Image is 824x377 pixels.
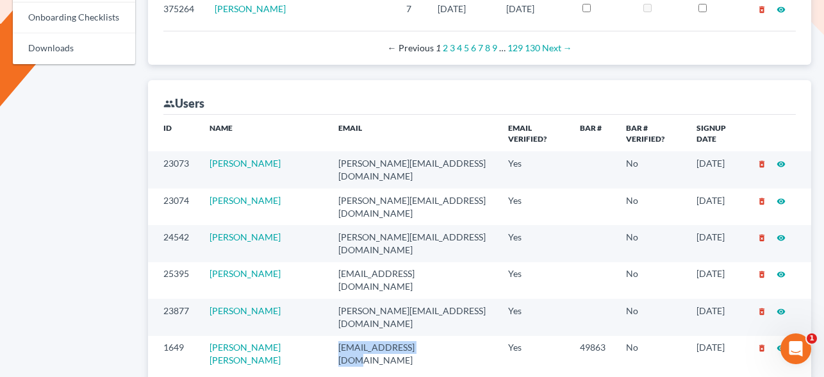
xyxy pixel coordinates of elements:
em: Page 1 [436,42,441,53]
i: visibility [777,270,786,279]
td: [DATE] [686,188,747,225]
a: visibility [777,231,786,242]
i: delete_forever [757,5,766,14]
a: Page 7 [478,42,483,53]
a: Page 6 [471,42,476,53]
td: [DATE] [686,151,747,188]
td: 23073 [148,151,199,188]
a: visibility [777,342,786,353]
a: Page 5 [464,42,469,53]
td: [PERSON_NAME][EMAIL_ADDRESS][DOMAIN_NAME] [328,188,499,225]
i: visibility [777,307,786,316]
td: Yes [498,188,570,225]
th: Email Verified? [498,115,570,151]
a: visibility [777,305,786,316]
i: group [163,98,175,110]
td: [EMAIL_ADDRESS][DOMAIN_NAME] [328,336,499,373]
td: No [616,188,686,225]
span: Previous page [388,42,434,53]
i: visibility [777,160,786,169]
td: Yes [498,336,570,373]
a: [PERSON_NAME] [210,195,281,206]
td: No [616,151,686,188]
div: Users [163,96,204,111]
a: Downloads [13,33,135,64]
i: visibility [777,344,786,353]
th: Bar # [570,115,616,151]
a: [PERSON_NAME] [210,231,281,242]
td: [EMAIL_ADDRESS][DOMAIN_NAME] [328,262,499,299]
td: [PERSON_NAME][EMAIL_ADDRESS][DOMAIN_NAME] [328,225,499,262]
a: Page 2 [443,42,448,53]
td: Yes [498,299,570,335]
td: No [616,336,686,373]
a: [PERSON_NAME] [PERSON_NAME] [210,342,281,365]
td: 49863 [570,336,616,373]
th: Email [328,115,499,151]
a: [PERSON_NAME] [215,3,286,14]
th: Signup Date [686,115,747,151]
i: visibility [777,5,786,14]
a: Page 8 [485,42,490,53]
a: delete_forever [757,195,766,206]
td: No [616,262,686,299]
th: ID [148,115,199,151]
iframe: Intercom live chat [780,333,811,364]
td: No [616,225,686,262]
th: Name [199,115,328,151]
td: 25395 [148,262,199,299]
a: [PERSON_NAME] [210,305,281,316]
a: Page 130 [525,42,540,53]
a: Page 129 [507,42,523,53]
a: Page 4 [457,42,462,53]
td: Yes [498,262,570,299]
i: visibility [777,197,786,206]
a: Onboarding Checklists [13,3,135,33]
a: Next page [542,42,572,53]
a: delete_forever [757,3,766,14]
i: delete_forever [757,307,766,316]
a: visibility [777,158,786,169]
td: [DATE] [686,336,747,373]
a: delete_forever [757,305,766,316]
a: [PERSON_NAME] [210,158,281,169]
td: 24542 [148,225,199,262]
div: Pagination [174,42,786,54]
a: visibility [777,195,786,206]
i: delete_forever [757,270,766,279]
td: [DATE] [686,262,747,299]
i: delete_forever [757,233,766,242]
i: delete_forever [757,160,766,169]
i: delete_forever [757,197,766,206]
a: Page 3 [450,42,455,53]
td: [PERSON_NAME][EMAIL_ADDRESS][DOMAIN_NAME] [328,299,499,335]
a: [PERSON_NAME] [210,268,281,279]
a: delete_forever [757,231,766,242]
td: 23074 [148,188,199,225]
a: delete_forever [757,158,766,169]
i: delete_forever [757,344,766,353]
span: 1 [807,333,817,344]
a: visibility [777,3,786,14]
td: [DATE] [686,299,747,335]
a: delete_forever [757,342,766,353]
td: Yes [498,151,570,188]
td: No [616,299,686,335]
td: 1649 [148,336,199,373]
td: Yes [498,225,570,262]
a: Page 9 [492,42,497,53]
a: delete_forever [757,268,766,279]
td: [DATE] [686,225,747,262]
i: visibility [777,233,786,242]
td: 23877 [148,299,199,335]
a: visibility [777,268,786,279]
span: … [499,42,506,53]
td: [PERSON_NAME][EMAIL_ADDRESS][DOMAIN_NAME] [328,151,499,188]
th: Bar # Verified? [616,115,686,151]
